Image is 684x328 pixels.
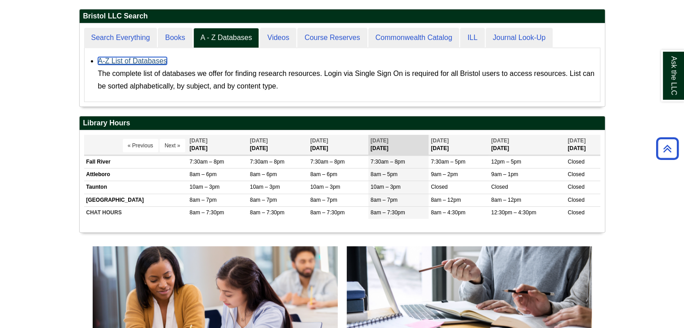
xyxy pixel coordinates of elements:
a: Books [158,28,192,48]
span: Closed [431,184,447,190]
span: Closed [568,171,584,177]
th: [DATE] [248,135,308,155]
span: 8am – 7pm [190,197,217,203]
span: 10am – 3pm [371,184,401,190]
span: 7:30am – 5pm [431,159,465,165]
a: Back to Top [653,142,682,155]
span: 8am – 7pm [310,197,337,203]
span: [DATE] [568,137,586,144]
th: [DATE] [565,135,600,155]
div: The complete list of databases we offer for finding research resources. Login via Single Sign On ... [98,67,595,93]
th: [DATE] [429,135,489,155]
span: Closed [568,159,584,165]
td: Fall River [84,156,188,168]
span: [DATE] [250,137,268,144]
span: 8am – 7pm [250,197,277,203]
span: Closed [568,184,584,190]
span: [DATE] [190,137,208,144]
span: 10am – 3pm [190,184,220,190]
th: [DATE] [188,135,248,155]
span: 9am – 2pm [431,171,458,177]
span: [DATE] [491,137,509,144]
td: [GEOGRAPHIC_DATA] [84,194,188,206]
a: Journal Look-Up [486,28,553,48]
button: Next » [160,139,185,152]
th: [DATE] [368,135,429,155]
h2: Bristol LLC Search [80,9,605,23]
span: [DATE] [310,137,328,144]
span: 8am – 6pm [190,171,217,177]
h2: Library Hours [80,116,605,130]
span: 7:30am – 8pm [310,159,345,165]
a: Videos [260,28,296,48]
span: 8am – 5pm [371,171,398,177]
a: Search Everything [84,28,157,48]
span: 12:30pm – 4:30pm [491,209,536,216]
span: 7:30am – 8pm [190,159,224,165]
span: [DATE] [431,137,449,144]
span: 8am – 7:30pm [310,209,345,216]
span: 10am – 3pm [250,184,280,190]
td: Taunton [84,181,188,194]
td: Attleboro [84,168,188,181]
button: « Previous [123,139,158,152]
span: 8am – 6pm [310,171,337,177]
span: 8am – 7:30pm [190,209,224,216]
span: 8am – 4:30pm [431,209,465,216]
a: ILL [460,28,484,48]
span: 8am – 7:30pm [371,209,405,216]
span: 7:30am – 8pm [250,159,285,165]
span: 8am – 6pm [250,171,277,177]
span: 9am – 1pm [491,171,518,177]
a: A - Z Databases [193,28,259,48]
a: A-Z List of Databases [98,57,167,65]
span: 8am – 7:30pm [250,209,285,216]
span: 8am – 12pm [491,197,521,203]
a: Course Reserves [297,28,367,48]
span: 10am – 3pm [310,184,340,190]
span: Closed [568,197,584,203]
span: 8am – 12pm [431,197,461,203]
th: [DATE] [308,135,368,155]
td: CHAT HOURS [84,206,188,219]
span: Closed [568,209,584,216]
a: Commonwealth Catalog [368,28,460,48]
span: 7:30am – 8pm [371,159,405,165]
th: [DATE] [489,135,565,155]
span: [DATE] [371,137,389,144]
span: 8am – 7pm [371,197,398,203]
span: 12pm – 5pm [491,159,521,165]
span: Closed [491,184,508,190]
